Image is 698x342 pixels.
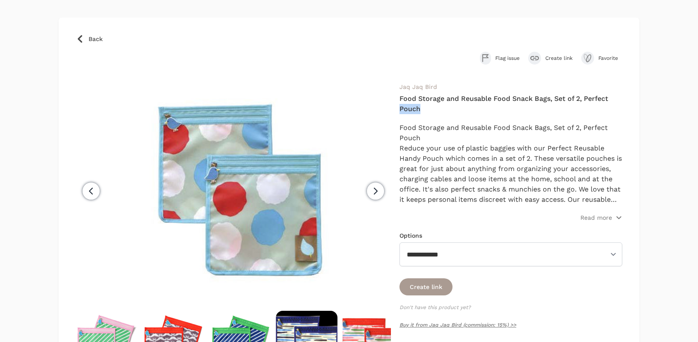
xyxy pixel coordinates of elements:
p: Read more [580,213,612,222]
label: Options [399,232,422,239]
button: Favorite [581,52,622,65]
span: Favorite [598,55,622,62]
a: Back [76,35,622,43]
span: Flag issue [495,55,520,62]
a: Jaq Jaq Bird [399,83,437,90]
p: Food Storage and Reusable Food Snack Bags, Set of 2, Perfect Pouch [399,123,622,143]
h4: Food Storage and Reusable Food Snack Bags, Set of 2, Perfect Pouch [399,94,622,114]
a: Buy it from Jaq Jaq Bird (commission: 15%) >> [399,322,516,328]
button: Flag issue [480,52,520,65]
button: Create link [528,52,573,65]
span: Create link [545,55,573,62]
button: Read more [580,213,622,222]
span: Back [89,35,103,43]
p: Don't have this product yet? [399,304,622,311]
button: Create link [399,278,453,295]
p: Reduce your use of plastic baggies with our Perfect Reusable Handy Pouch which comes in a set of ... [399,143,622,205]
